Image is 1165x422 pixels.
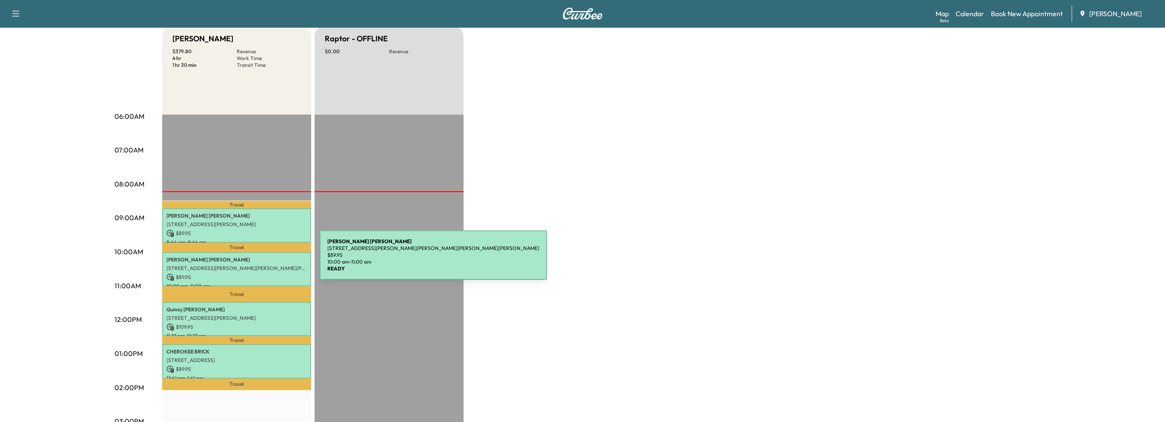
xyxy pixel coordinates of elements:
h5: Raptor - OFFLINE [325,33,388,45]
p: 12:00PM [114,314,142,324]
p: CHEROKEE BRICK [166,348,307,355]
a: MapBeta [936,9,949,19]
p: [STREET_ADDRESS][PERSON_NAME] [166,221,307,228]
a: Calendar [956,9,984,19]
p: Transit Time [237,62,301,69]
p: 11:00AM [114,281,141,291]
img: Curbee Logo [562,8,603,20]
p: 11:27 am - 12:27 pm [166,333,307,339]
p: [STREET_ADDRESS] [166,357,307,364]
h5: [PERSON_NAME] [172,33,233,45]
span: [PERSON_NAME] [1089,9,1142,19]
p: Revenue [389,48,453,55]
a: Book New Appointment [991,9,1063,19]
p: [STREET_ADDRESS][PERSON_NAME][PERSON_NAME][PERSON_NAME][PERSON_NAME] [166,265,307,272]
p: Work Time [237,55,301,62]
p: Revenue [237,48,301,55]
p: 07:00AM [114,145,143,155]
div: Beta [940,17,949,24]
p: 09:00AM [114,212,144,223]
p: [PERSON_NAME] [PERSON_NAME] [166,256,307,263]
p: 10:00AM [114,247,143,257]
p: [PERSON_NAME] [PERSON_NAME] [166,212,307,219]
p: Travel [162,201,311,208]
p: Quincy [PERSON_NAME] [166,306,307,313]
p: Travel [162,243,311,252]
p: 02:00PM [114,382,144,393]
p: 4 hr [172,55,237,62]
p: Travel [162,379,311,390]
p: Travel [162,286,311,301]
p: 01:00PM [114,348,143,359]
p: 12:41 pm - 1:41 pm [166,375,307,382]
p: [STREET_ADDRESS][PERSON_NAME] [166,315,307,322]
p: 08:00AM [114,179,144,189]
p: 8:44 am - 9:44 am [166,239,307,246]
p: $ 89.95 [166,230,307,237]
p: Travel [162,336,311,344]
p: $ 89.95 [166,365,307,373]
p: $ 89.95 [166,273,307,281]
p: $ 109.95 [166,323,307,331]
p: $ 0.00 [325,48,389,55]
p: 10:00 am - 11:00 am [166,283,307,290]
p: 06:00AM [114,111,144,121]
p: 1 hr 30 min [172,62,237,69]
p: $ 379.80 [172,48,237,55]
